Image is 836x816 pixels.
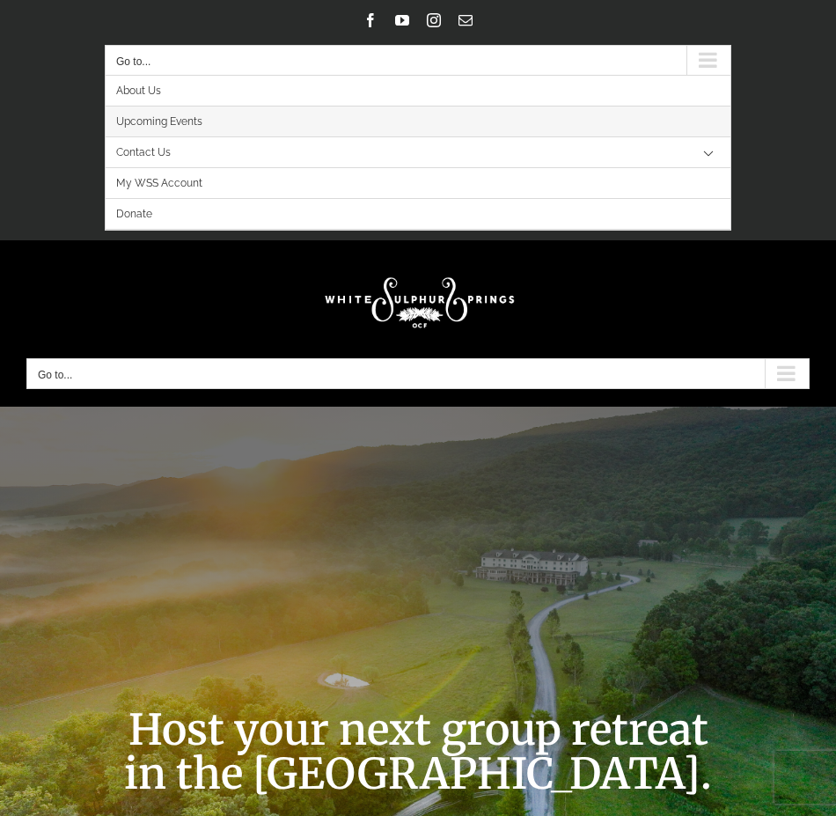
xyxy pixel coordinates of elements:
[686,137,730,168] button: Open submenu of Contact Us
[116,55,150,68] span: Go to...
[116,76,161,107] span: About Us
[106,168,730,199] a: My WSS Account
[106,76,730,107] a: About Us
[38,369,72,381] span: Go to...
[26,358,810,389] nav: Main Menu Mobile
[106,137,730,168] a: Contact Us
[116,168,202,199] span: My WSS Account
[124,703,712,800] span: Host your next group retreat in the [GEOGRAPHIC_DATA].
[106,107,730,137] a: Upcoming Events
[105,45,731,76] button: Go to...
[116,199,152,230] span: Donate
[317,258,519,341] img: White Sulphur Springs Logo
[106,199,730,230] a: Donate
[116,107,202,137] span: Upcoming Events
[26,358,810,389] button: Go to...
[105,45,731,231] nav: Secondary Mobile Menu
[116,137,171,168] span: Contact Us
